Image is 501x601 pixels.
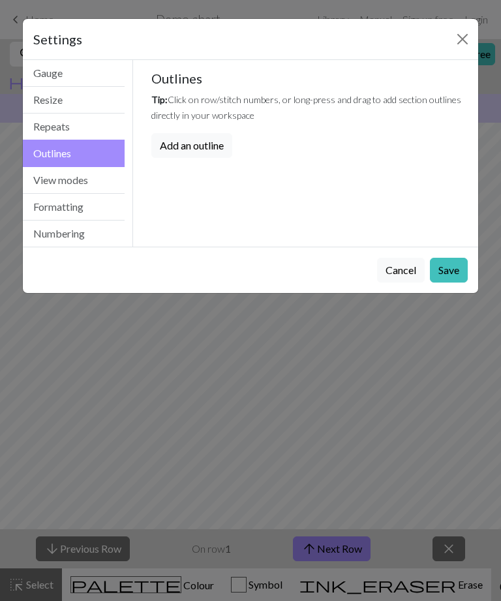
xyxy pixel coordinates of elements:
h5: Settings [33,29,82,49]
button: Cancel [377,258,425,283]
button: Formatting [23,194,125,221]
button: Repeats [23,114,125,140]
button: View modes [23,167,125,194]
button: Close [452,29,473,50]
small: Click on row/stitch numbers, or long-press and drag to add section outlines directly in your work... [151,94,461,121]
button: Resize [23,87,125,114]
h5: Outlines [151,70,468,86]
button: Add an outline [151,133,232,158]
button: Numbering [23,221,125,247]
em: Tip: [151,94,168,105]
button: Gauge [23,60,125,87]
button: Save [430,258,468,283]
button: Outlines [23,140,125,167]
